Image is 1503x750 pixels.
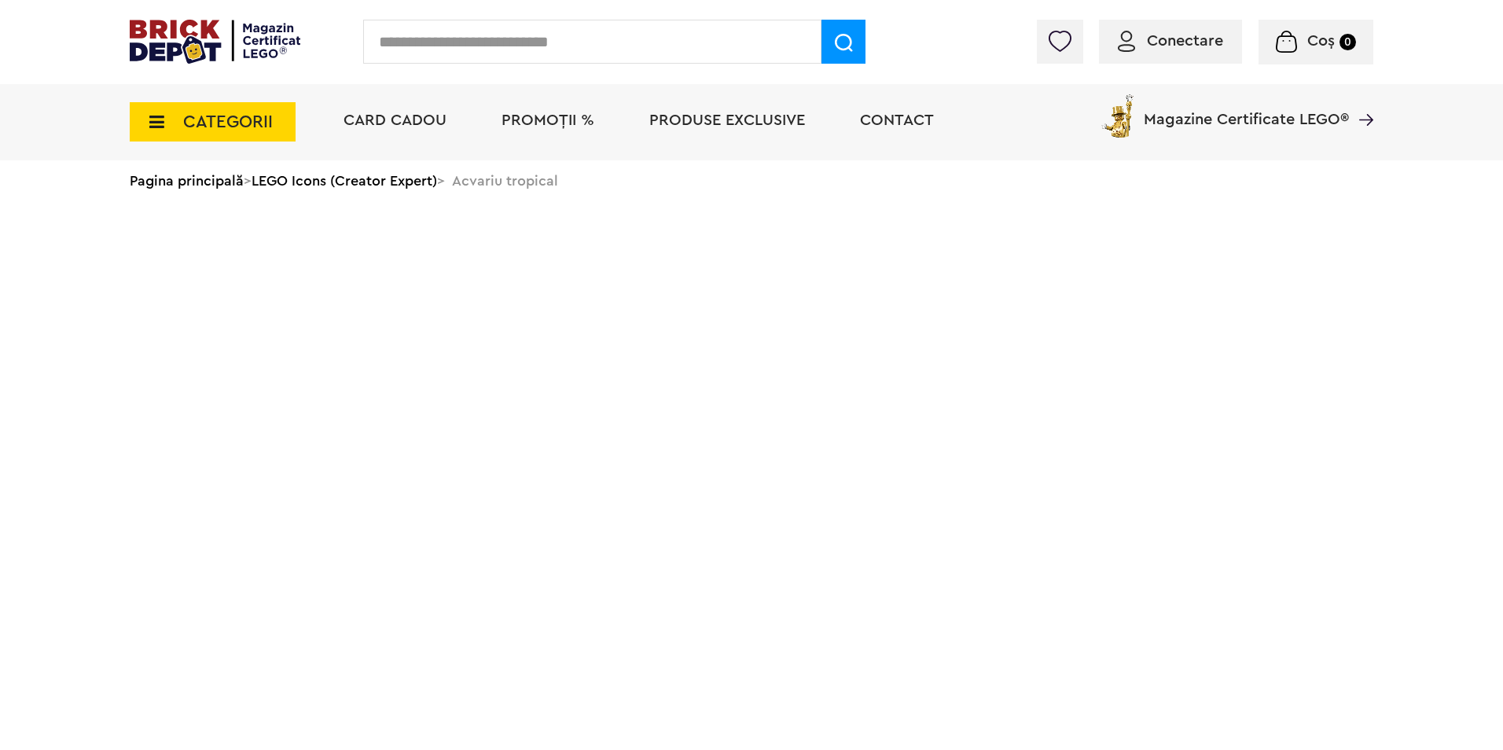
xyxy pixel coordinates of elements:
[130,174,244,188] a: Pagina principală
[344,112,446,128] a: Card Cadou
[1349,91,1373,107] a: Magazine Certificate LEGO®
[860,112,934,128] a: Contact
[1144,91,1349,127] span: Magazine Certificate LEGO®
[1147,33,1223,49] span: Conectare
[502,112,594,128] a: PROMOȚII %
[183,113,273,131] span: CATEGORII
[252,174,437,188] a: LEGO Icons (Creator Expert)
[649,112,805,128] a: Produse exclusive
[1339,34,1356,50] small: 0
[1307,33,1335,49] span: Coș
[1118,33,1223,49] a: Conectare
[130,160,1373,201] div: > > Acvariu tropical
